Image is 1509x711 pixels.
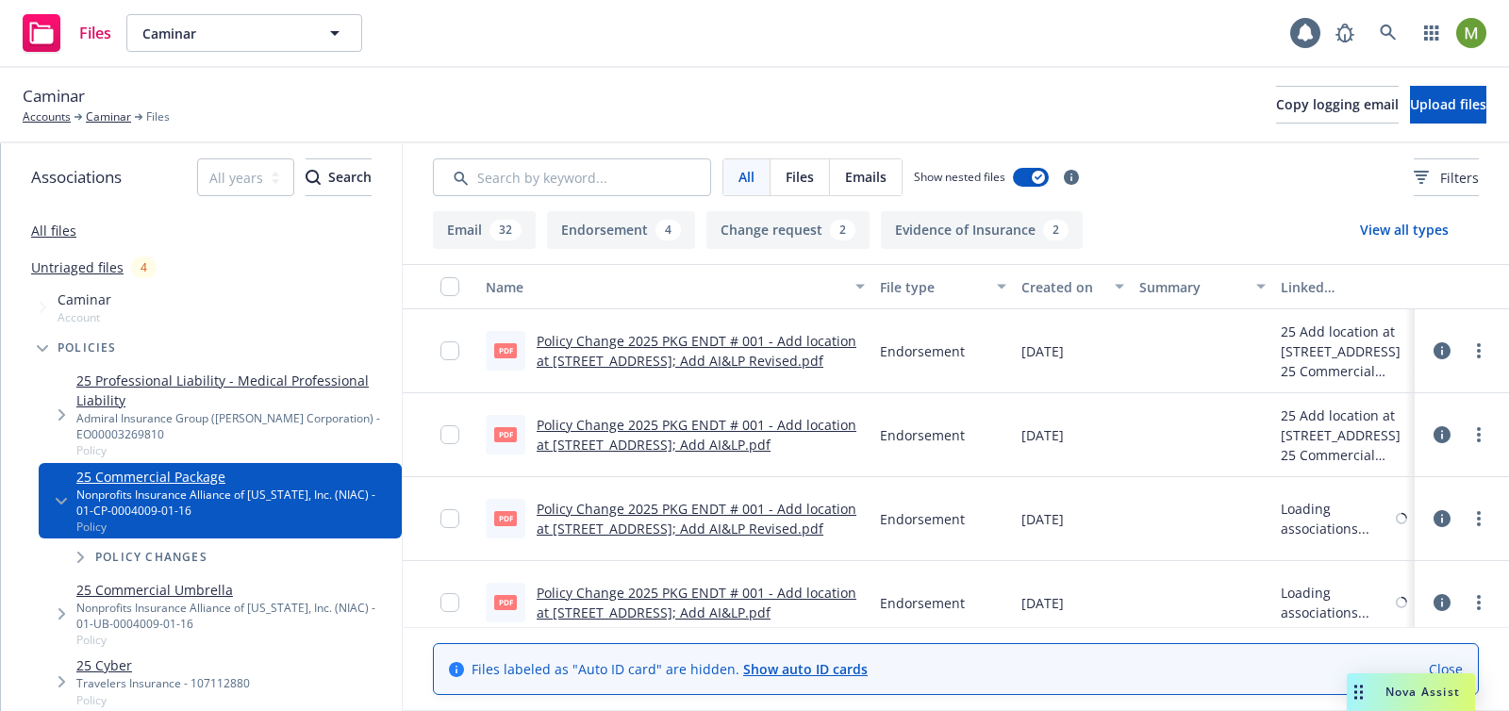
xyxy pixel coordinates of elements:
div: Loading associations... [1281,583,1392,622]
span: pdf [494,343,517,357]
a: more [1468,423,1490,446]
div: Name [486,277,844,297]
span: All [738,167,754,187]
span: [DATE] [1021,425,1064,445]
span: Endorsement [880,509,965,529]
span: Emails [845,167,887,187]
span: Policy [76,519,394,535]
button: Name [478,264,872,309]
button: View all types [1330,211,1479,249]
span: pdf [494,511,517,525]
div: Linked associations [1281,277,1407,297]
div: Nonprofits Insurance Alliance of [US_STATE], Inc. (NIAC) - 01-UB-0004009-01-16 [76,600,394,632]
input: Toggle Row Selected [440,509,459,528]
a: 25 Commercial Umbrella [76,580,394,600]
span: Nova Assist [1385,684,1460,700]
button: Nova Assist [1347,673,1475,711]
a: more [1468,591,1490,614]
a: more [1468,507,1490,530]
span: Policy [76,692,250,708]
div: 25 Add location at [STREET_ADDRESS] [1281,322,1407,361]
div: 4 [131,256,157,278]
span: Endorsement [880,425,965,445]
div: Search [306,159,372,195]
span: Policy [76,442,394,458]
div: File type [880,277,986,297]
button: Evidence of Insurance [881,211,1083,249]
a: 25 Cyber [76,655,250,675]
span: Show nested files [914,169,1005,185]
img: photo [1456,18,1486,48]
button: Created on [1014,264,1132,309]
div: 32 [489,220,522,240]
span: Files [79,25,111,41]
a: Accounts [23,108,71,125]
button: Change request [706,211,870,249]
button: Endorsement [547,211,695,249]
span: Files [146,108,170,125]
div: 2 [830,220,855,240]
div: Created on [1021,277,1103,297]
span: [DATE] [1021,593,1064,613]
span: Account [58,309,111,325]
span: Copy logging email [1276,95,1399,113]
a: Untriaged files [31,257,124,277]
span: Caminar [142,24,306,43]
a: more [1468,339,1490,362]
span: [DATE] [1021,509,1064,529]
div: Nonprofits Insurance Alliance of [US_STATE], Inc. (NIAC) - 01-CP-0004009-01-16 [76,487,394,519]
button: SearchSearch [306,158,372,196]
a: 25 Commercial Package [76,467,394,487]
span: Policy changes [95,552,207,563]
span: Files labeled as "Auto ID card" are hidden. [472,659,868,679]
a: Caminar [86,108,131,125]
a: All files [31,222,76,240]
span: Caminar [23,84,85,108]
span: Files [786,167,814,187]
span: Caminar [58,289,111,309]
span: Endorsement [880,341,965,361]
a: Policy Change 2025 PKG ENDT # 001 - Add location at [STREET_ADDRESS]; Add AI&LP Revised.pdf [537,500,856,537]
div: 25 Commercial Package [1281,361,1407,381]
button: Caminar [126,14,362,52]
button: Summary [1132,264,1273,309]
div: 25 Add location at [STREET_ADDRESS] [1281,405,1407,445]
input: Toggle Row Selected [440,341,459,360]
a: Policy Change 2025 PKG ENDT # 001 - Add location at [STREET_ADDRESS]; Add AI&LP Revised.pdf [537,332,856,370]
button: Upload files [1410,86,1486,124]
input: Toggle Row Selected [440,425,459,444]
span: Associations [31,165,122,190]
span: Upload files [1410,95,1486,113]
input: Select all [440,277,459,296]
span: Policy [76,632,394,648]
button: Filters [1414,158,1479,196]
button: Email [433,211,536,249]
button: Copy logging email [1276,86,1399,124]
a: Switch app [1413,14,1451,52]
a: Show auto ID cards [743,660,868,678]
a: Files [15,7,119,59]
div: Summary [1139,277,1245,297]
span: Filters [1414,168,1479,188]
svg: Search [306,170,321,185]
a: Report a Bug [1326,14,1364,52]
a: Policy Change 2025 PKG ENDT # 001 - Add location at [STREET_ADDRESS]; Add AI&LP.pdf [537,584,856,621]
div: Travelers Insurance - 107112880 [76,675,250,691]
a: Policy Change 2025 PKG ENDT # 001 - Add location at [STREET_ADDRESS]; Add AI&LP.pdf [537,416,856,454]
span: Policies [58,342,117,354]
div: 25 Commercial Package [1281,445,1407,465]
span: [DATE] [1021,341,1064,361]
button: Linked associations [1273,264,1415,309]
div: Admiral Insurance Group ([PERSON_NAME] Corporation) - EO00003269810 [76,410,394,442]
span: pdf [494,595,517,609]
div: Loading associations... [1281,499,1392,538]
div: Drag to move [1347,673,1370,711]
button: File type [872,264,1014,309]
span: Filters [1440,168,1479,188]
span: pdf [494,427,517,441]
div: 2 [1043,220,1069,240]
a: 25 Professional Liability - Medical Professional Liability [76,371,394,410]
input: Search by keyword... [433,158,711,196]
a: Search [1369,14,1407,52]
a: Close [1429,659,1463,679]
